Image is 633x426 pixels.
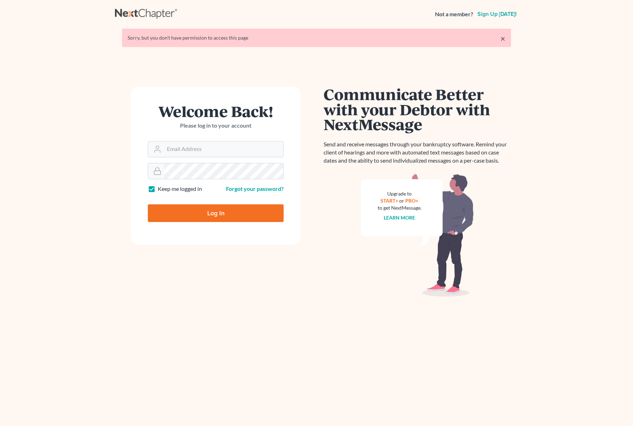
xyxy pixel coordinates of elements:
[400,198,405,204] span: or
[148,204,284,222] input: Log In
[128,34,505,41] div: Sorry, but you don't have permission to access this page
[378,204,422,211] div: to get NextMessage.
[378,190,422,197] div: Upgrade to
[158,185,202,193] label: Keep me logged in
[476,11,518,17] a: Sign up [DATE]!
[226,185,284,192] a: Forgot your password?
[361,173,474,297] img: nextmessage_bg-59042aed3d76b12b5cd301f8e5b87938c9018125f34e5fa2b7a6b67550977c72.svg
[500,34,505,43] a: ×
[164,141,283,157] input: Email Address
[148,122,284,130] p: Please log in to your account
[324,140,511,165] p: Send and receive messages through your bankruptcy software. Remind your client of hearings and mo...
[324,87,511,132] h1: Communicate Better with your Debtor with NextMessage
[384,215,416,221] a: Learn more
[406,198,419,204] a: PRO+
[435,10,473,18] strong: Not a member?
[148,104,284,119] h1: Welcome Back!
[381,198,399,204] a: START+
